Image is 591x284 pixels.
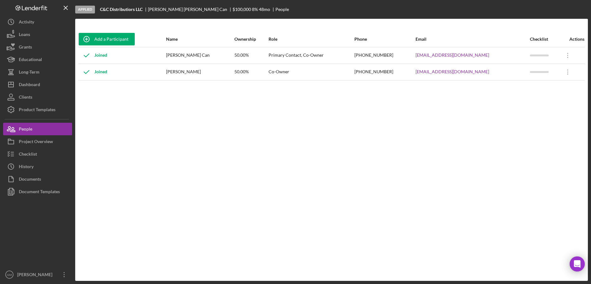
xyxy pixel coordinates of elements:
[19,185,60,199] div: Document Templates
[148,7,233,12] div: [PERSON_NAME] [PERSON_NAME] Can
[234,48,268,63] div: 50.00%
[3,160,72,173] button: History
[3,53,72,66] button: Educational
[354,37,415,42] div: Phone
[530,37,559,42] div: Checklist
[3,103,72,116] button: Product Templates
[354,48,415,63] div: [PHONE_NUMBER]
[269,37,354,42] div: Role
[3,28,72,41] button: Loans
[3,41,72,53] button: Grants
[3,173,72,185] button: Documents
[416,37,529,42] div: Email
[94,33,128,45] div: Add a Participant
[3,185,72,198] button: Document Templates
[259,7,270,12] div: 48 mo
[7,273,12,276] text: GM
[19,28,30,42] div: Loans
[354,64,415,80] div: [PHONE_NUMBER]
[416,53,489,58] a: [EMAIL_ADDRESS][DOMAIN_NAME]
[570,256,585,271] div: Open Intercom Messenger
[19,160,34,174] div: History
[75,6,95,13] div: Applied
[275,7,289,12] div: People
[233,7,251,12] span: $100,000
[3,268,72,281] button: GM[PERSON_NAME]
[79,48,107,63] div: Joined
[3,16,72,28] button: Activity
[19,103,55,117] div: Product Templates
[560,37,584,42] div: Actions
[3,66,72,78] button: Long-Term
[416,69,489,74] a: [EMAIL_ADDRESS][DOMAIN_NAME]
[3,91,72,103] button: Clients
[3,78,72,91] button: Dashboard
[16,268,56,282] div: [PERSON_NAME]
[269,48,354,63] div: Primary Contact, Co-Owner
[3,123,72,135] button: People
[19,148,37,162] div: Checklist
[166,64,233,80] div: [PERSON_NAME]
[19,16,34,30] div: Activity
[19,173,41,187] div: Documents
[100,7,143,12] b: C&C Distributiors LLC
[234,37,268,42] div: Ownership
[19,135,53,149] div: Project Overview
[79,64,107,80] div: Joined
[234,64,268,80] div: 50.00%
[19,123,32,137] div: People
[166,48,233,63] div: [PERSON_NAME] Can
[3,148,72,160] button: Checklist
[19,66,39,80] div: Long-Term
[252,7,258,12] div: 8 %
[19,91,32,105] div: Clients
[166,37,233,42] div: Name
[19,41,32,55] div: Grants
[19,53,42,67] div: Educational
[3,135,72,148] button: Project Overview
[79,33,135,45] button: Add a Participant
[269,64,354,80] div: Co-Owner
[19,78,40,92] div: Dashboard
